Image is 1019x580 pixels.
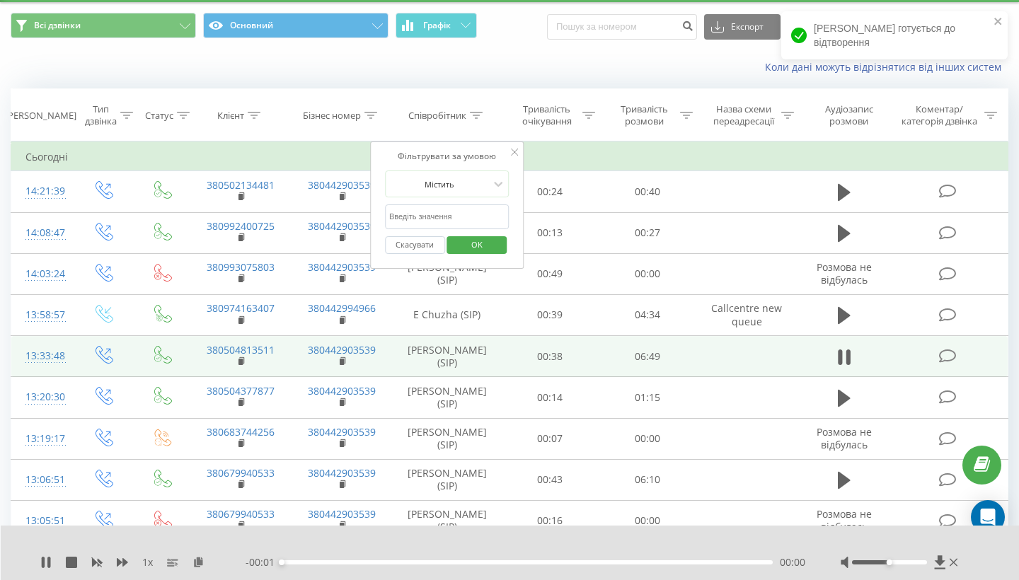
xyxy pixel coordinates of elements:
a: 380442994966 [308,301,376,315]
td: 00:38 [502,336,599,377]
div: Коментар/категорія дзвінка [898,103,981,127]
div: 13:19:17 [25,425,59,453]
div: 13:58:57 [25,301,59,329]
td: 00:00 [599,253,696,294]
a: 380504377877 [207,384,275,398]
td: 00:49 [502,253,599,294]
td: 00:13 [502,212,599,253]
div: [PERSON_NAME] готується до відтворення [781,11,1008,59]
div: Accessibility label [279,559,284,565]
td: [PERSON_NAME] (SIP) [393,418,502,459]
div: Співробітник [408,110,466,122]
td: Сьогодні [11,143,1008,171]
a: 380679940533 [207,507,275,521]
td: 01:15 [599,377,696,418]
td: [PERSON_NAME] (SIP) [393,459,502,500]
button: Скасувати [385,236,445,254]
td: 00:27 [599,212,696,253]
td: 00:39 [502,294,599,335]
div: Тривалість розмови [611,103,677,127]
td: 00:00 [599,418,696,459]
a: 380442903539 [308,425,376,439]
div: [PERSON_NAME] [5,110,76,122]
a: 380442903539 [308,343,376,356]
div: Фільтрувати за умовою [385,149,509,163]
div: 14:08:47 [25,219,59,247]
span: Всі дзвінки [34,20,81,31]
span: Розмова не відбулась [817,425,872,451]
div: 14:21:39 [25,178,59,205]
td: 00:16 [502,500,599,541]
td: [PERSON_NAME] (SIP) [393,377,502,418]
a: 380442903539 [308,466,376,480]
td: 00:24 [502,171,599,212]
div: 13:05:51 [25,507,59,535]
td: Callcentre new queue [696,294,798,335]
button: Графік [396,13,477,38]
div: 13:20:30 [25,383,59,411]
td: [PERSON_NAME] (SIP) [393,336,502,377]
button: Основний [203,13,388,38]
span: OK [457,233,497,255]
a: 380442903539 [308,260,376,274]
span: 00:00 [780,555,805,569]
div: Accessibility label [887,559,892,565]
div: 13:06:51 [25,466,59,494]
span: 1 x [142,555,153,569]
span: Розмова не відбулась [817,260,872,286]
td: 04:34 [599,294,696,335]
div: Open Intercom Messenger [971,500,1005,534]
span: - 00:01 [246,555,282,569]
div: Назва схеми переадресації [709,103,778,127]
a: 380504813511 [207,343,275,356]
td: 00:40 [599,171,696,212]
div: Тривалість очікування [514,103,580,127]
td: 00:00 [599,500,696,541]
a: 380679940533 [207,466,275,480]
div: Бізнес номер [303,110,361,122]
button: Експорт [704,14,781,40]
span: Розмова не відбулась [817,507,872,533]
td: 00:14 [502,377,599,418]
td: 06:10 [599,459,696,500]
a: Коли дані можуть відрізнятися вiд інших систем [765,60,1008,74]
td: 06:49 [599,336,696,377]
a: 380683744256 [207,425,275,439]
div: 13:33:48 [25,342,59,370]
a: 380974163407 [207,301,275,315]
div: Статус [145,110,173,122]
a: 380442903539 [308,178,376,192]
button: Всі дзвінки [11,13,196,38]
td: [PERSON_NAME] (SIP) [393,500,502,541]
a: 380442903539 [308,507,376,521]
input: Введіть значення [385,204,509,229]
input: Пошук за номером [547,14,697,40]
a: 380992400725 [207,219,275,233]
div: Аудіозапис розмови [810,103,887,127]
a: 380442903539 [308,384,376,398]
div: Тип дзвінка [85,103,117,127]
a: 380442903539 [308,219,376,233]
div: 14:03:24 [25,260,59,288]
button: close [994,16,1003,29]
div: Клієнт [217,110,244,122]
td: 00:07 [502,418,599,459]
button: OK [447,236,507,254]
span: Графік [423,21,451,30]
td: [PERSON_NAME] (SIP) [393,253,502,294]
a: 380993075803 [207,260,275,274]
td: 00:43 [502,459,599,500]
a: 380502134481 [207,178,275,192]
td: E Chuzha (SIP) [393,294,502,335]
